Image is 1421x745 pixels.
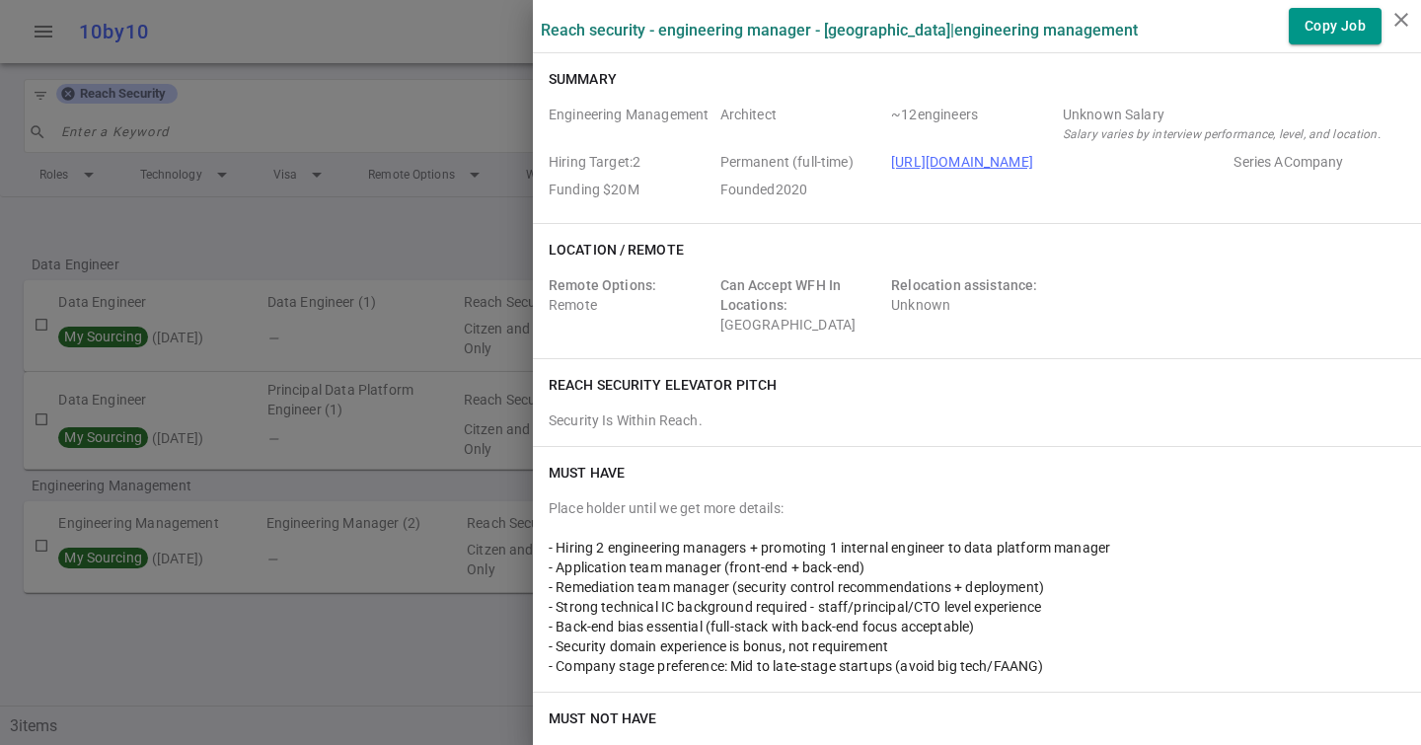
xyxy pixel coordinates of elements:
a: [URL][DOMAIN_NAME] [891,154,1033,170]
h6: Location / Remote [549,240,684,260]
h6: Must Have [549,463,625,483]
div: [GEOGRAPHIC_DATA] [720,275,884,335]
button: Copy Job [1289,8,1382,44]
span: Job Type [720,152,884,172]
span: - Security domain experience is bonus, not requirement [549,638,888,654]
h6: Reach Security elevator pitch [549,375,777,395]
h6: Summary [549,69,617,89]
div: Place holder until we get more details: [549,498,1405,518]
span: - Application team manager (front-end + back-end) [549,559,864,575]
span: - Back-end bias essential (full-stack with back-end focus acceptable) [549,619,974,634]
span: - Company stage preference: Mid to late-stage startups (avoid big tech/FAANG) [549,658,1044,674]
span: Relocation assistance: [891,277,1037,293]
span: Can Accept WFH In Locations: [720,277,842,313]
span: Employer Founded [720,180,884,199]
label: Reach Security - Engineering Manager - [GEOGRAPHIC_DATA] | Engineering Management [541,21,1138,39]
div: Remote [549,275,712,335]
h6: Must NOT Have [549,708,656,728]
span: Employer Founding [549,180,712,199]
div: Salary Range [1063,105,1397,124]
span: Team Count [891,105,1055,144]
span: Remote Options: [549,277,656,293]
span: - Strong technical IC background required - staff/principal/CTO level experience [549,599,1041,615]
span: Company URL [891,152,1226,172]
i: close [1389,8,1413,32]
span: Roles [549,105,712,144]
i: Salary varies by interview performance, level, and location. [1063,127,1381,141]
div: Security Is Within Reach. [549,410,1405,430]
span: Hiring Target [549,152,712,172]
span: - Hiring 2 engineering managers + promoting 1 internal engineer to data platform manager [549,540,1110,556]
span: Level [720,105,884,144]
span: - Remediation team manager (security control recommendations + deployment) [549,579,1044,595]
span: Employer Stage e.g. Series A [1234,152,1397,172]
div: Unknown [891,275,1055,335]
